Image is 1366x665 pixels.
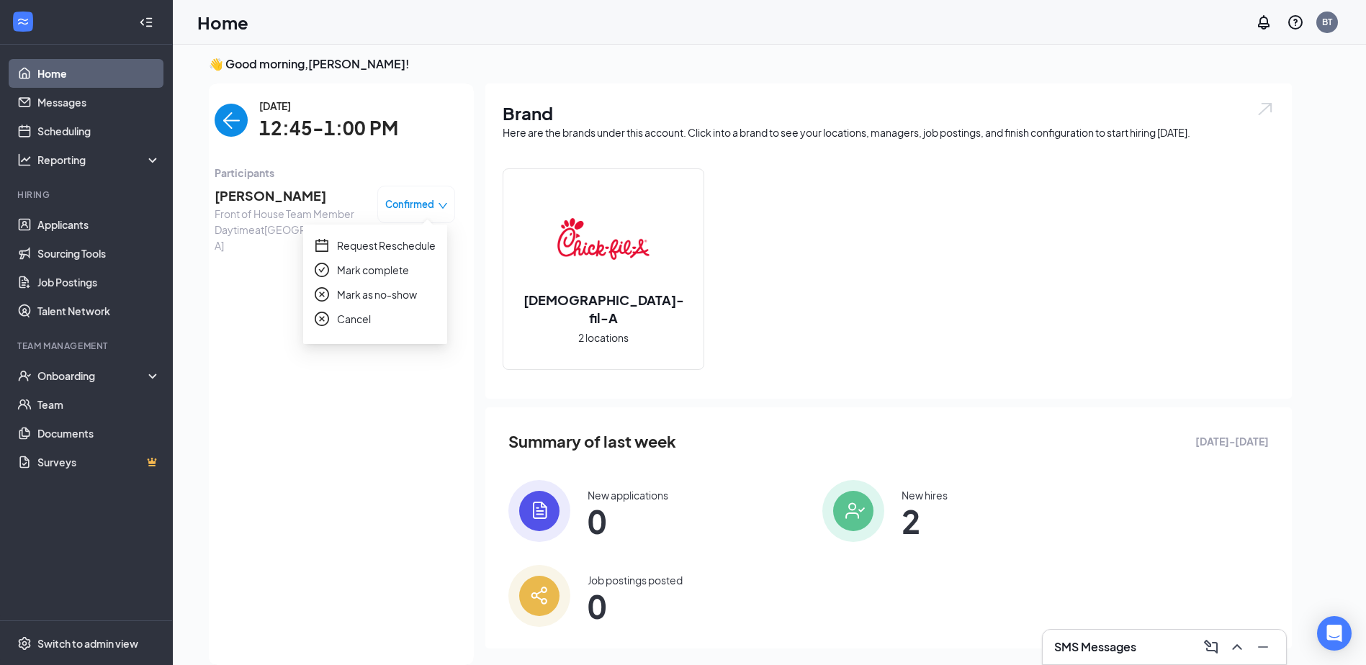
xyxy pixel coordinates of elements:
[508,429,676,454] span: Summary of last week
[37,59,161,88] a: Home
[37,268,161,297] a: Job Postings
[37,636,138,651] div: Switch to admin view
[259,98,398,114] span: [DATE]
[197,10,248,35] h1: Home
[16,14,30,29] svg: WorkstreamLogo
[37,88,161,117] a: Messages
[1287,14,1304,31] svg: QuestionInfo
[17,153,32,167] svg: Analysis
[337,286,417,302] span: Mark as no-show
[215,165,455,181] span: Participants
[37,297,161,325] a: Talent Network
[1226,635,1249,659] button: ChevronUp
[37,239,161,268] a: Sourcing Tools
[17,189,158,201] div: Hiring
[315,287,329,302] span: close-circle
[37,153,161,167] div: Reporting
[259,114,398,143] span: 12:45-1:00 PM
[902,508,948,534] span: 2
[215,206,366,253] span: Front of House Team Member Daytime at [GEOGRAPHIC_DATA]
[503,291,704,327] h2: [DEMOGRAPHIC_DATA]-fil-A
[17,368,32,383] svg: UserCheck
[1256,101,1275,117] img: open.6027fd2a22e1237b5b06.svg
[1252,635,1275,659] button: Minimize
[503,101,1275,125] h1: Brand
[215,186,366,206] span: [PERSON_NAME]
[37,117,161,145] a: Scheduling
[503,125,1275,140] div: Here are the brands under this account. Click into a brand to see your locations, managers, job p...
[1317,616,1352,651] div: Open Intercom Messenger
[508,565,570,627] img: icon
[17,636,32,651] svg: Settings
[902,488,948,502] div: New hires
[315,312,329,326] span: close-circle
[337,237,436,253] span: Request Reschedule
[315,238,329,253] span: calendar
[315,263,329,277] span: check-circle
[588,508,668,534] span: 0
[215,104,248,137] button: back-button
[17,340,158,352] div: Team Management
[1322,16,1332,28] div: BT
[37,368,148,383] div: Onboarding
[1200,635,1223,659] button: ComposeMessage
[1228,638,1246,656] svg: ChevronUp
[1054,639,1136,655] h3: SMS Messages
[37,419,161,448] a: Documents
[508,480,570,542] img: icon
[578,330,629,345] span: 2 locations
[337,262,409,278] span: Mark complete
[1255,14,1272,31] svg: Notifications
[438,201,448,211] span: down
[1254,638,1272,656] svg: Minimize
[822,480,884,542] img: icon
[588,573,683,587] div: Job postings posted
[588,488,668,502] div: New applications
[557,193,650,285] img: Chick-fil-A
[385,197,434,212] span: Confirmed
[588,593,683,619] span: 0
[209,56,1292,72] h3: 👋 Good morning, [PERSON_NAME] !
[139,15,153,30] svg: Collapse
[1195,433,1269,449] span: [DATE] - [DATE]
[337,311,371,327] span: Cancel
[37,210,161,239] a: Applicants
[37,448,161,476] a: SurveysCrown
[37,390,161,419] a: Team
[1203,638,1220,656] svg: ComposeMessage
